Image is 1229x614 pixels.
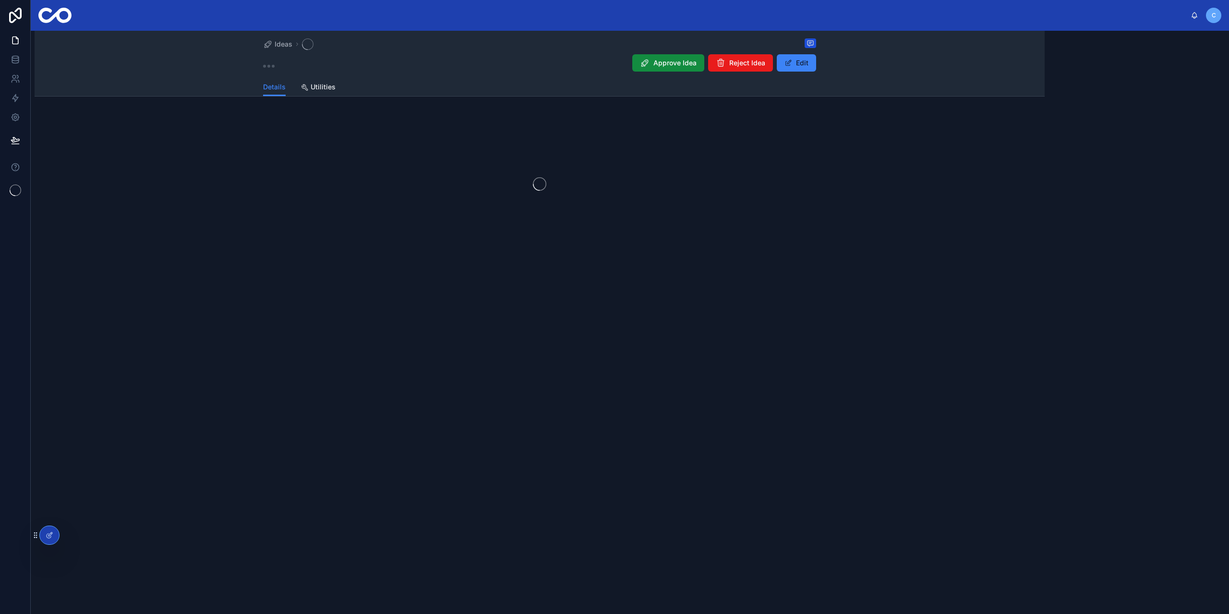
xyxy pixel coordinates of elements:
span: C [1212,12,1216,19]
a: Details [263,78,286,97]
a: Utilities [301,78,336,98]
span: Ideas [275,39,292,49]
button: Reject Idea [708,54,773,72]
span: Details [263,82,286,92]
span: Approve Idea [653,58,697,68]
span: Reject Idea [729,58,765,68]
button: Edit [777,54,816,72]
a: Ideas [263,39,292,49]
button: Approve Idea [632,54,704,72]
div: scrollable content [79,5,1191,9]
img: App logo [38,8,72,23]
span: Utilities [311,82,336,92]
